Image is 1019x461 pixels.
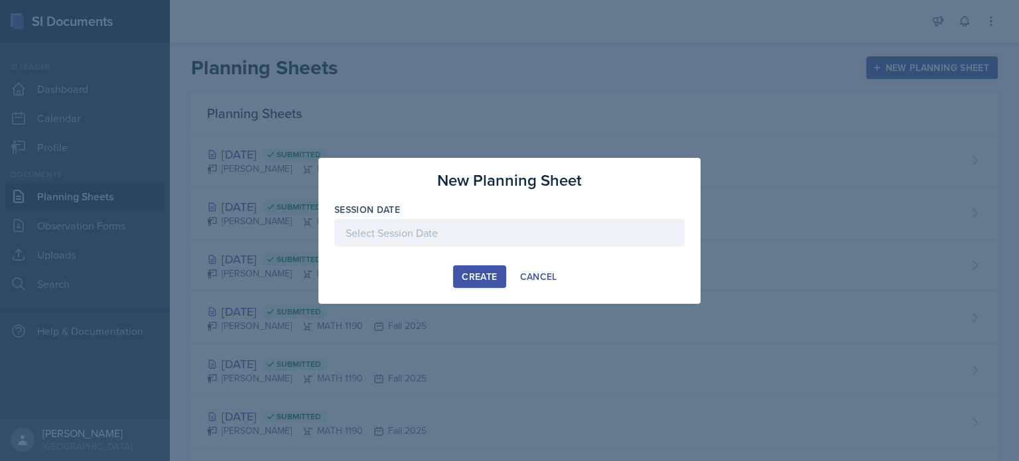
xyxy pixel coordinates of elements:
[334,203,400,216] label: Session Date
[437,168,582,192] h3: New Planning Sheet
[462,271,497,282] div: Create
[453,265,506,288] button: Create
[520,271,557,282] div: Cancel
[511,265,566,288] button: Cancel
